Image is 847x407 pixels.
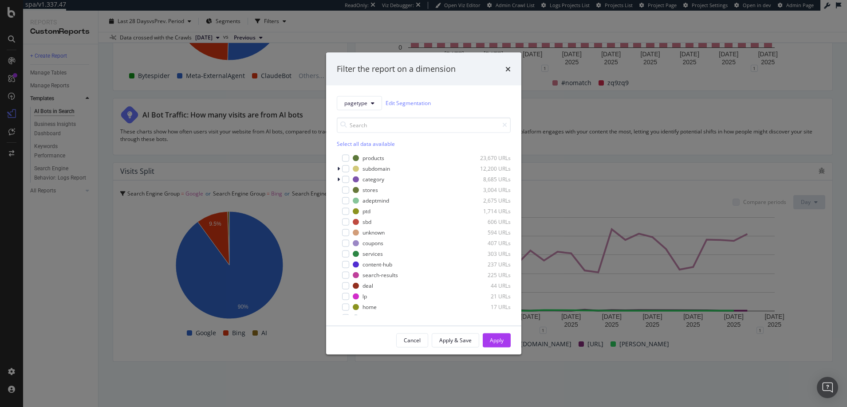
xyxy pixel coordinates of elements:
[337,117,511,133] input: Search
[337,140,511,147] div: Select all data available
[362,165,390,172] div: subdomain
[362,303,377,311] div: home
[467,271,511,279] div: 225 URLs
[467,218,511,226] div: 606 URLs
[467,154,511,162] div: 23,670 URLs
[362,207,370,215] div: ptd
[326,53,521,355] div: modal
[483,333,511,347] button: Apply
[467,314,511,321] div: 2 URLs
[386,98,431,108] a: Edit Segmentation
[467,239,511,247] div: 407 URLs
[490,337,504,344] div: Apply
[467,261,511,268] div: 237 URLs
[362,314,391,321] div: help-center
[362,176,384,183] div: category
[362,293,367,300] div: lp
[439,337,472,344] div: Apply & Save
[362,218,371,226] div: sbd
[362,239,383,247] div: coupons
[467,229,511,236] div: 594 URLs
[467,165,511,172] div: 12,200 URLs
[817,377,838,398] div: Open Intercom Messenger
[432,333,479,347] button: Apply & Save
[467,207,511,215] div: 1,714 URLs
[337,96,382,110] button: pagetype
[505,63,511,75] div: times
[362,229,385,236] div: unknown
[362,186,378,194] div: stores
[362,271,398,279] div: search-results
[337,63,456,75] div: Filter the report on a dimension
[362,261,392,268] div: content-hub
[467,293,511,300] div: 21 URLs
[404,337,421,344] div: Cancel
[362,197,389,204] div: adeptmind
[467,303,511,311] div: 17 URLs
[467,250,511,258] div: 303 URLs
[362,282,373,290] div: deal
[467,186,511,194] div: 3,004 URLs
[467,197,511,204] div: 2,675 URLs
[362,154,384,162] div: products
[344,99,367,107] span: pagetype
[396,333,428,347] button: Cancel
[467,282,511,290] div: 44 URLs
[467,176,511,183] div: 8,685 URLs
[362,250,383,258] div: services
